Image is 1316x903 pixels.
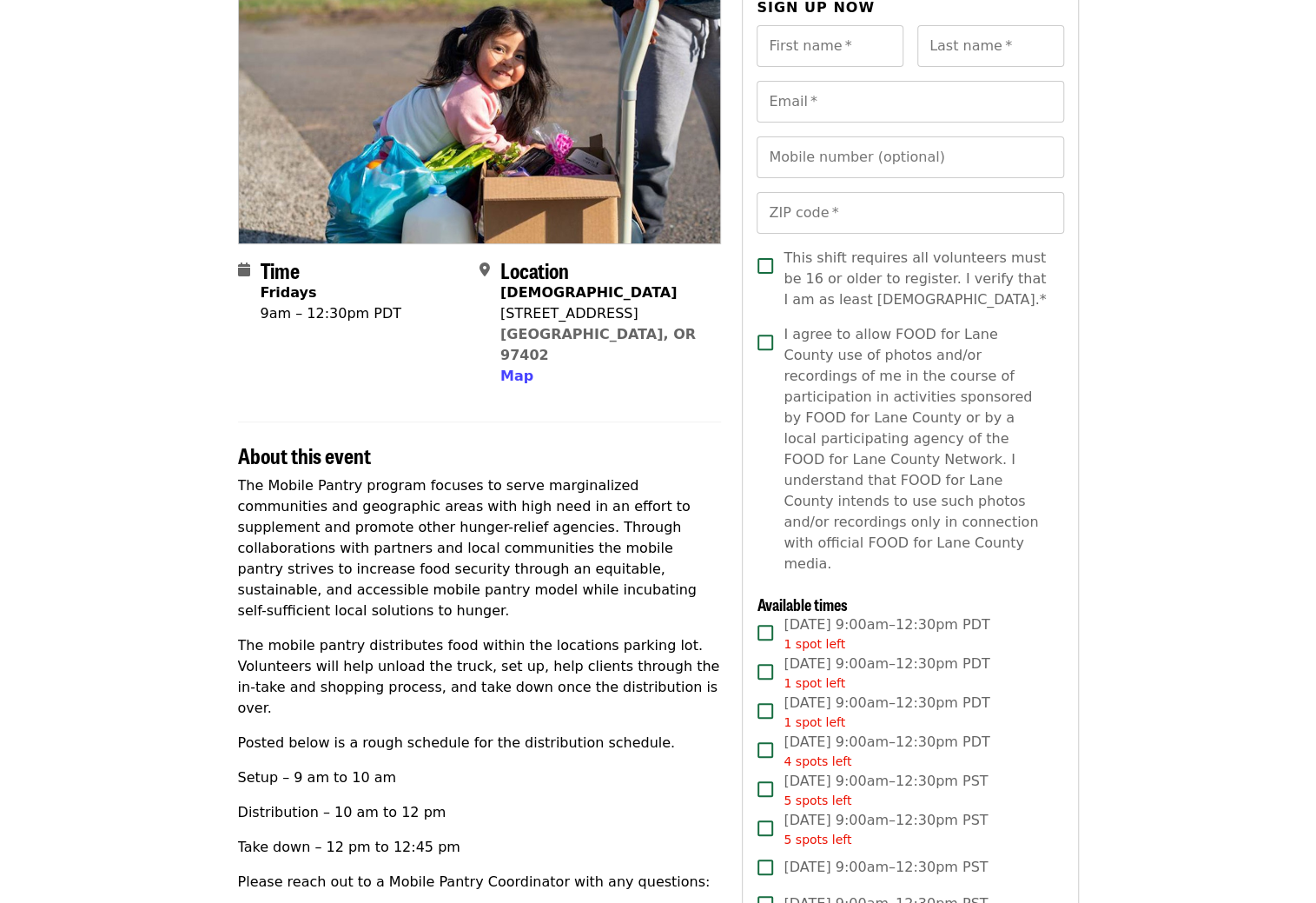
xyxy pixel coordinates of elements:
[500,303,707,324] div: [STREET_ADDRESS]
[238,767,722,788] p: Setup – 9 am to 10 am
[261,303,401,324] div: 9am – 12:30pm PDT
[784,833,851,847] span: 5 spots left
[500,255,569,285] span: Location
[784,810,988,849] span: [DATE] 9:00am–12:30pm PST
[479,262,490,278] i: map-marker-alt icon
[784,732,989,771] span: [DATE] 9:00am–12:30pm PDT
[500,366,533,387] button: Map
[757,25,903,67] input: First name
[784,248,1049,310] span: This shift requires all volunteers must be 16 or older to register. I verify that I am as least [...
[784,793,851,807] span: 5 spots left
[784,771,988,810] span: [DATE] 9:00am–12:30pm PST
[238,475,722,621] p: The Mobile Pantry program focuses to serve marginalized communities and geographic areas with hig...
[784,693,989,732] span: [DATE] 9:00am–12:30pm PDT
[238,872,722,893] p: Please reach out to a Mobile Pantry Coordinator with any questions:
[238,837,722,858] p: Take down – 12 pm to 12:45 pm
[757,81,1063,123] input: Email
[917,25,1064,67] input: Last name
[784,324,1049,574] span: I agree to allow FOOD for Lane County use of photos and/or recordings of me in the course of part...
[238,440,371,470] span: About this event
[784,654,989,693] span: [DATE] 9:00am–12:30pm PDT
[500,368,533,384] span: Map
[238,262,250,278] i: calendar icon
[784,637,845,651] span: 1 spot left
[238,635,722,719] p: The mobile pantry distributes food within the locations parking lot. Volunteers will help unload ...
[757,593,847,615] span: Available times
[784,754,851,768] span: 4 spots left
[784,676,845,690] span: 1 spot left
[500,326,696,363] a: [GEOGRAPHIC_DATA], OR 97402
[261,255,300,285] span: Time
[238,733,722,754] p: Posted below is a rough schedule for the distribution schedule.
[261,284,317,301] strong: Fridays
[238,802,722,823] p: Distribution – 10 am to 12 pm
[757,136,1063,178] input: Mobile number (optional)
[757,192,1063,234] input: ZIP code
[784,857,988,878] span: [DATE] 9:00am–12:30pm PST
[500,284,677,301] strong: [DEMOGRAPHIC_DATA]
[784,715,845,729] span: 1 spot left
[784,614,989,654] span: [DATE] 9:00am–12:30pm PDT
